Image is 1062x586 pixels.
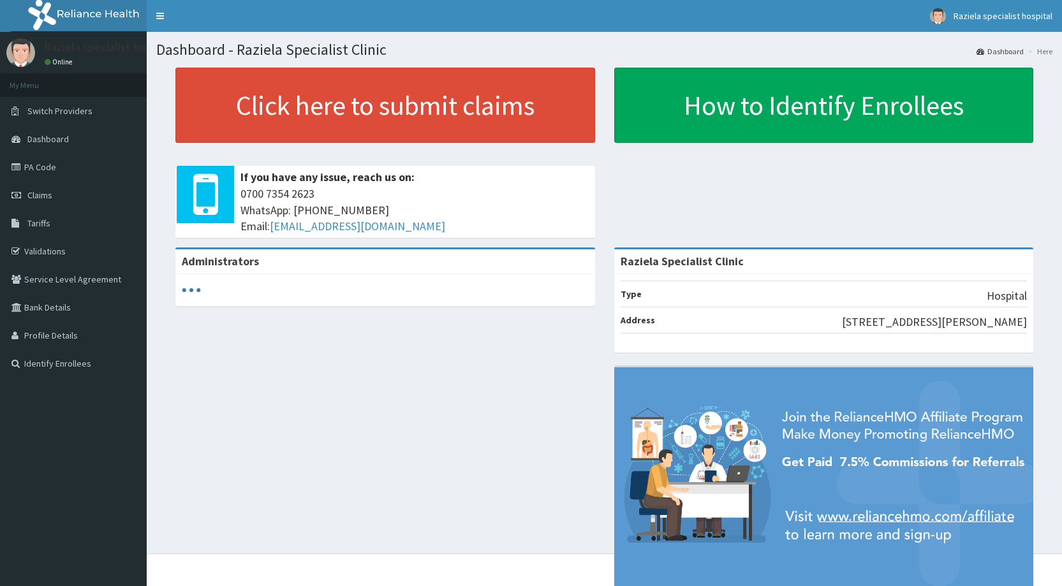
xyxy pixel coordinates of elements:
[240,170,415,184] b: If you have any issue, reach us on:
[930,8,946,24] img: User Image
[156,41,1052,58] h1: Dashboard - Raziela Specialist Clinic
[1025,46,1052,57] li: Here
[182,281,201,300] svg: audio-loading
[621,314,655,326] b: Address
[27,133,69,145] span: Dashboard
[270,219,445,233] a: [EMAIL_ADDRESS][DOMAIN_NAME]
[621,254,744,268] strong: Raziela Specialist Clinic
[175,68,595,143] a: Click here to submit claims
[621,288,642,300] b: Type
[954,10,1052,22] span: Raziela specialist hospital
[6,38,35,67] img: User Image
[240,186,589,235] span: 0700 7354 2623 WhatsApp: [PHONE_NUMBER] Email:
[842,314,1027,330] p: [STREET_ADDRESS][PERSON_NAME]
[45,57,75,66] a: Online
[182,254,259,268] b: Administrators
[27,105,92,117] span: Switch Providers
[987,288,1027,304] p: Hospital
[27,189,52,201] span: Claims
[27,217,50,229] span: Tariffs
[977,46,1024,57] a: Dashboard
[45,41,174,53] p: Raziela specialist hospital
[614,68,1034,143] a: How to Identify Enrollees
